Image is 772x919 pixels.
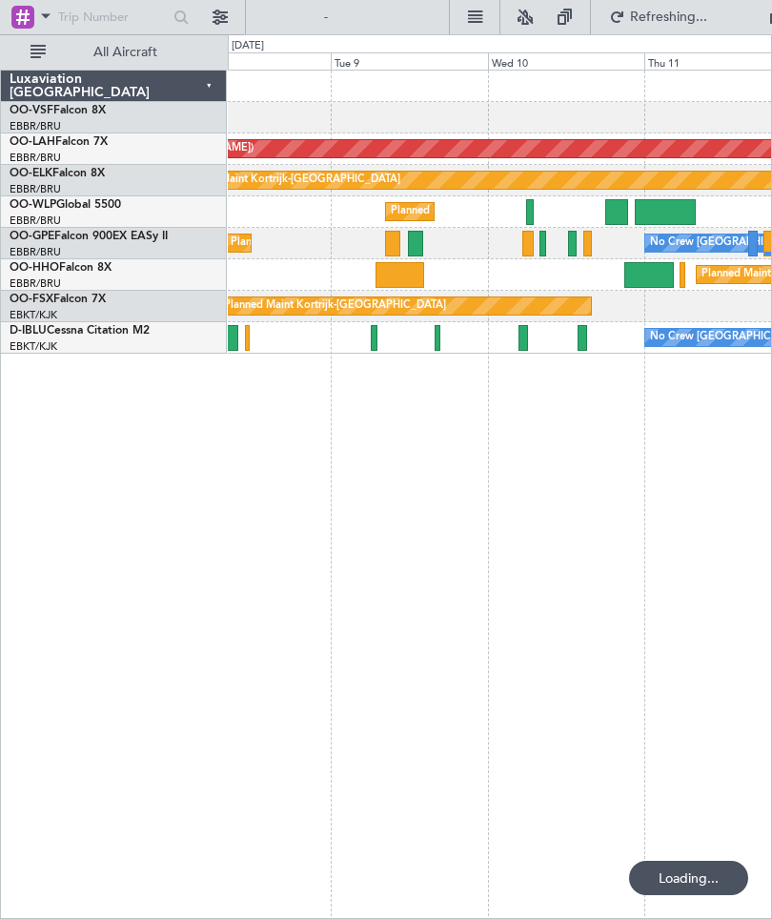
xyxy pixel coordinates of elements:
a: OO-GPEFalcon 900EX EASy II [10,231,168,242]
button: Refreshing... [600,2,715,32]
span: OO-LAH [10,136,55,148]
div: Mon 8 [173,52,331,70]
div: Tue 9 [331,52,488,70]
a: EBKT/KJK [10,339,57,354]
div: Loading... [629,861,748,895]
div: Planned Maint [GEOGRAPHIC_DATA] ([GEOGRAPHIC_DATA] National) [231,229,576,257]
a: OO-FSXFalcon 7X [10,294,106,305]
input: Trip Number [58,3,168,31]
div: Planned Maint Milan (Linate) [391,197,528,226]
a: D-IBLUCessna Citation M2 [10,325,150,337]
a: EBBR/BRU [10,119,61,133]
span: OO-VSF [10,105,53,116]
span: OO-HHO [10,262,59,274]
a: EBBR/BRU [10,245,61,259]
a: OO-WLPGlobal 5500 [10,199,121,211]
div: Planned Maint Kortrijk-[GEOGRAPHIC_DATA] [178,166,400,194]
span: OO-WLP [10,199,56,211]
a: EBBR/BRU [10,276,61,291]
span: Refreshing... [629,10,709,24]
span: All Aircraft [50,46,201,59]
div: Wed 10 [488,52,645,70]
span: OO-FSX [10,294,53,305]
span: OO-ELK [10,168,52,179]
a: EBBR/BRU [10,214,61,228]
div: [DATE] [232,38,264,54]
a: EBBR/BRU [10,182,61,196]
span: OO-GPE [10,231,54,242]
a: OO-LAHFalcon 7X [10,136,108,148]
a: EBKT/KJK [10,308,57,322]
button: All Aircraft [21,37,207,68]
a: OO-ELKFalcon 8X [10,168,105,179]
a: EBBR/BRU [10,151,61,165]
div: Planned Maint Kortrijk-[GEOGRAPHIC_DATA] [224,292,446,320]
a: OO-HHOFalcon 8X [10,262,112,274]
span: D-IBLU [10,325,47,337]
a: OO-VSFFalcon 8X [10,105,106,116]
